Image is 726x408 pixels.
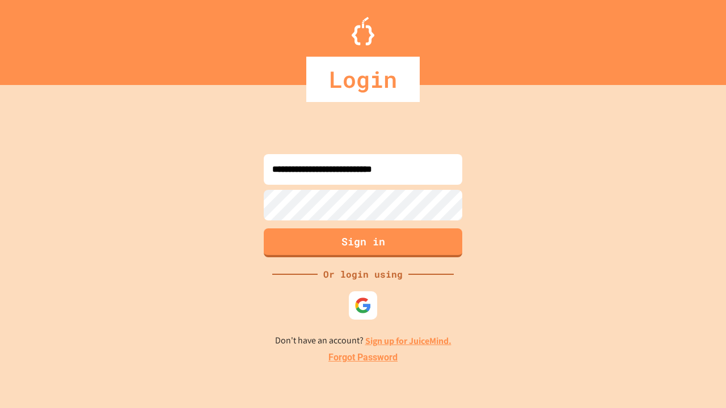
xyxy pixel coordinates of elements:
img: google-icon.svg [354,297,372,314]
div: Or login using [318,267,408,281]
button: Sign in [264,228,462,257]
a: Sign up for JuiceMind. [365,335,451,347]
div: Login [306,57,420,102]
p: Don't have an account? [275,334,451,348]
img: Logo.svg [352,17,374,45]
a: Forgot Password [328,351,398,364]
